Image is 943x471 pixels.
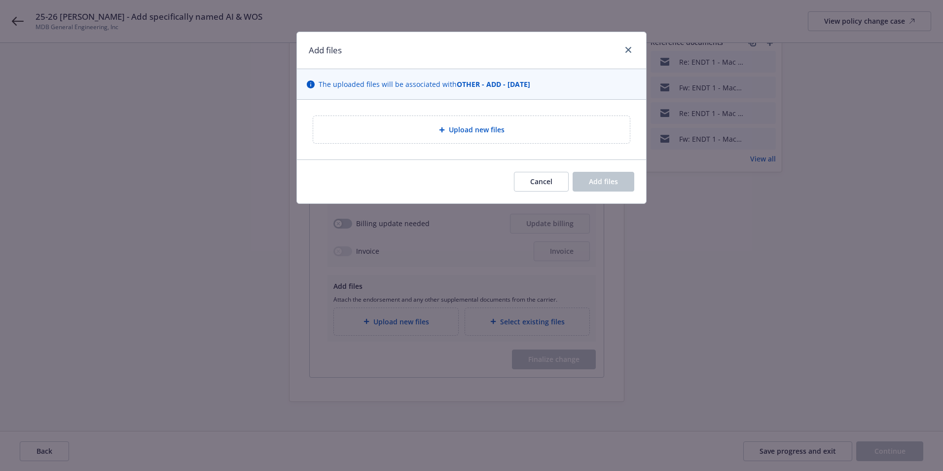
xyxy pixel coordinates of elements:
div: Upload new files [313,116,630,144]
span: Cancel [530,177,552,186]
button: Add files [573,172,634,192]
a: close [622,44,634,56]
h1: Add files [309,44,342,57]
span: Add files [589,177,618,186]
button: Cancel [514,172,569,192]
span: The uploaded files will be associated with [319,79,530,89]
span: Upload new files [449,124,505,135]
strong: OTHER - ADD - [DATE] [457,79,530,89]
